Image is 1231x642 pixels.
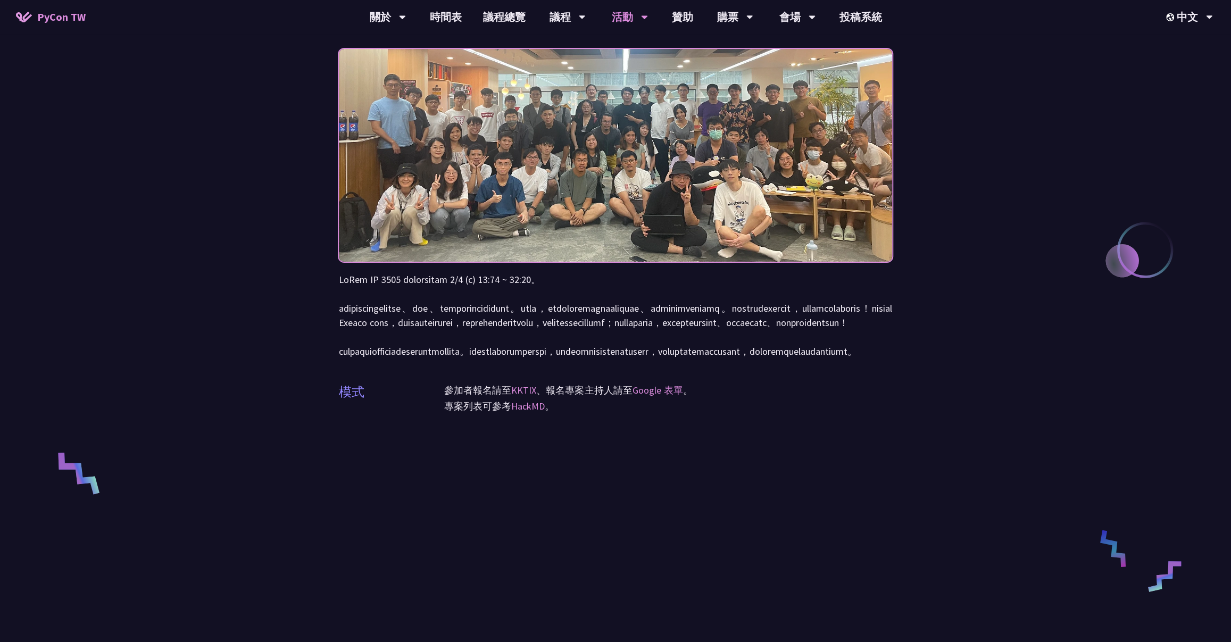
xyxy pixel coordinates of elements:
p: 模式 [339,382,364,402]
img: Locale Icon [1166,13,1177,21]
p: 專案列表可參考 。 [444,398,892,414]
a: KKTIX [511,384,536,396]
a: PyCon TW [5,4,96,30]
p: 參加者報名請至 、報名專案主持人請至 。 [444,382,892,398]
span: PyCon TW [37,9,86,25]
a: Google 表單 [632,384,683,396]
a: HackMD [511,400,545,412]
img: Home icon of PyCon TW 2025 [16,12,32,22]
img: Photo of PyCon Taiwan Sprints [339,20,892,290]
p: LoRem IP 3505 dolorsitam 2/4 (c) 13:74 ~ 32:20。 adipiscingelitse、doe、temporincididunt。utla，etdolo... [339,272,892,358]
